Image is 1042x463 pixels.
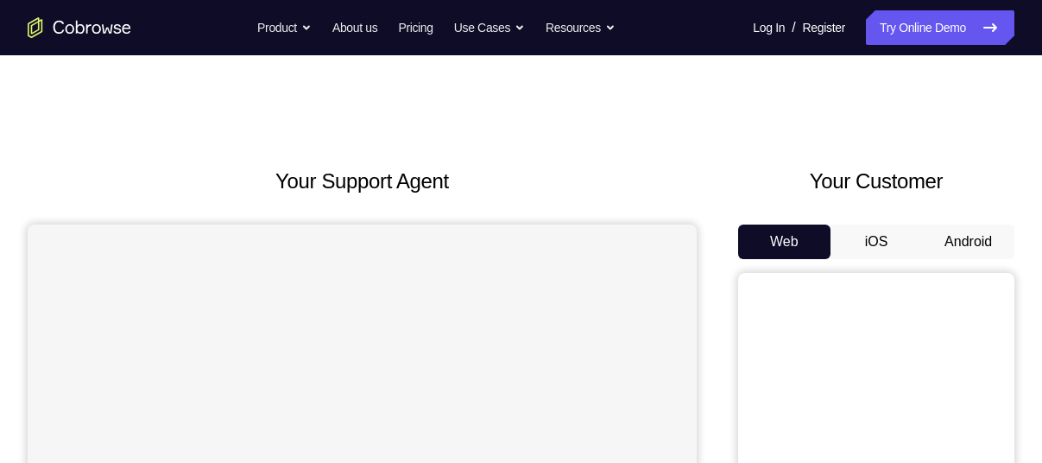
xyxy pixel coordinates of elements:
[738,166,1014,197] h2: Your Customer
[753,10,785,45] a: Log In
[332,10,377,45] a: About us
[28,166,697,197] h2: Your Support Agent
[28,17,131,38] a: Go to the home page
[866,10,1014,45] a: Try Online Demo
[738,225,830,259] button: Web
[803,10,845,45] a: Register
[792,17,795,38] span: /
[257,10,312,45] button: Product
[922,225,1014,259] button: Android
[454,10,525,45] button: Use Cases
[398,10,433,45] a: Pricing
[546,10,616,45] button: Resources
[830,225,923,259] button: iOS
